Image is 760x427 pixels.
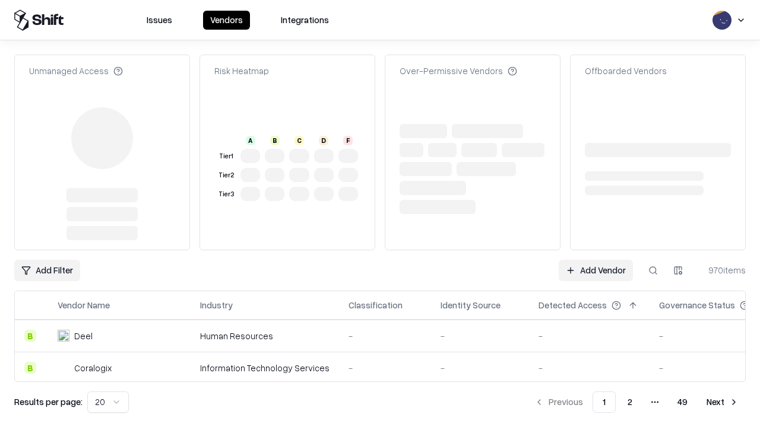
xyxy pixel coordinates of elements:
button: Next [699,391,746,413]
div: - [539,330,640,342]
button: Integrations [274,11,336,30]
div: B [270,136,280,145]
div: F [343,136,353,145]
div: Tier 1 [217,151,236,161]
div: Offboarded Vendors [585,65,667,77]
img: Deel [58,330,69,342]
div: Human Resources [200,330,330,342]
div: 970 items [698,264,746,276]
button: Issues [140,11,179,30]
img: Coralogix [58,362,69,374]
nav: pagination [527,391,746,413]
div: Tier 3 [217,189,236,199]
div: Identity Source [441,299,501,311]
div: - [441,330,520,342]
button: Vendors [203,11,250,30]
div: C [294,136,304,145]
div: Unmanaged Access [29,65,123,77]
div: Tier 2 [217,170,236,180]
div: Detected Access [539,299,607,311]
div: Risk Heatmap [214,65,269,77]
button: Add Filter [14,260,80,281]
div: - [441,362,520,374]
div: - [539,362,640,374]
div: Governance Status [659,299,735,311]
div: B [24,362,36,374]
div: A [246,136,255,145]
div: Coralogix [74,362,112,374]
p: Results per page: [14,396,83,408]
div: - [349,330,422,342]
a: Add Vendor [559,260,633,281]
button: 1 [593,391,616,413]
div: B [24,330,36,342]
div: - [349,362,422,374]
div: Over-Permissive Vendors [400,65,517,77]
button: 49 [668,391,697,413]
div: Industry [200,299,233,311]
div: Information Technology Services [200,362,330,374]
button: 2 [618,391,642,413]
div: Classification [349,299,403,311]
div: D [319,136,328,145]
div: Deel [74,330,93,342]
div: Vendor Name [58,299,110,311]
